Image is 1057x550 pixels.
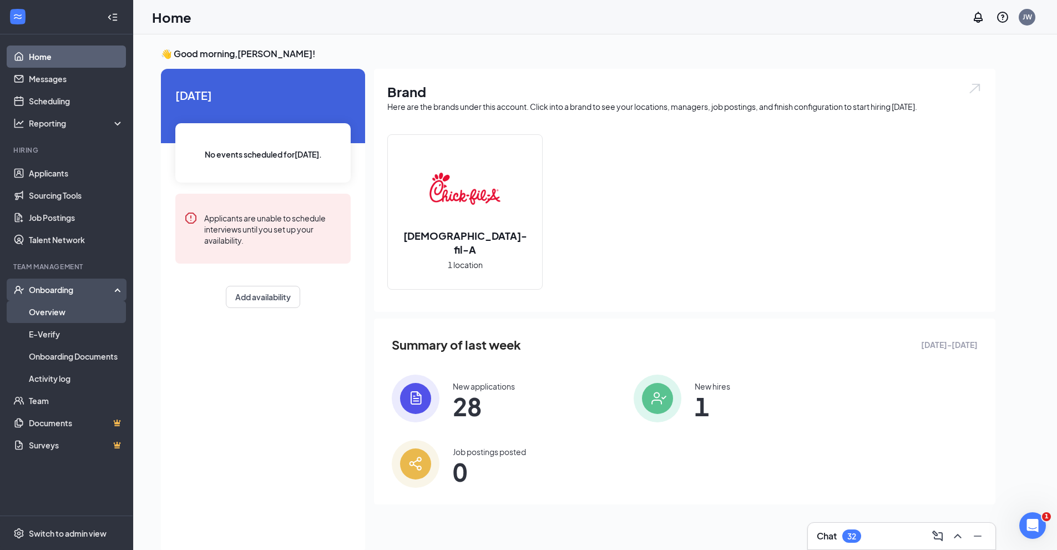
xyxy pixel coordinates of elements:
a: Applicants [29,162,124,184]
div: Switch to admin view [29,528,107,539]
h3: Chat [817,530,837,542]
div: Here are the brands under this account. Click into a brand to see your locations, managers, job p... [387,101,982,112]
div: New hires [695,381,730,392]
div: Team Management [13,262,122,271]
iframe: Intercom live chat [1019,512,1046,539]
h2: [DEMOGRAPHIC_DATA]-fil-A [388,229,542,256]
svg: Analysis [13,118,24,129]
a: Scheduling [29,90,124,112]
a: Messages [29,68,124,90]
span: No events scheduled for [DATE] . [205,148,322,160]
h1: Brand [387,82,982,101]
svg: Minimize [971,529,984,543]
a: Talent Network [29,229,124,251]
svg: Notifications [972,11,985,24]
span: 1 [695,396,730,416]
a: Sourcing Tools [29,184,124,206]
button: ChevronUp [949,527,967,545]
a: DocumentsCrown [29,412,124,434]
img: icon [392,375,439,422]
span: 0 [453,462,526,482]
img: open.6027fd2a22e1237b5b06.svg [968,82,982,95]
svg: ChevronUp [951,529,964,543]
div: Job postings posted [453,446,526,457]
svg: ComposeMessage [931,529,944,543]
img: icon [392,440,439,488]
a: Team [29,390,124,412]
span: 1 location [448,259,483,271]
svg: UserCheck [13,284,24,295]
a: Home [29,46,124,68]
div: New applications [453,381,515,392]
div: Onboarding [29,284,114,295]
a: SurveysCrown [29,434,124,456]
div: JW [1023,12,1032,22]
button: ComposeMessage [929,527,947,545]
a: Job Postings [29,206,124,229]
div: Applicants are unable to schedule interviews until you set up your availability. [204,211,342,246]
span: [DATE] [175,87,351,104]
div: 32 [847,532,856,541]
svg: WorkstreamLogo [12,11,23,22]
a: E-Verify [29,323,124,345]
svg: Error [184,211,198,225]
span: [DATE] - [DATE] [921,339,978,351]
img: icon [634,375,681,422]
span: 28 [453,396,515,416]
button: Add availability [226,286,300,308]
span: 1 [1042,512,1051,521]
div: Reporting [29,118,124,129]
h1: Home [152,8,191,27]
svg: Settings [13,528,24,539]
svg: Collapse [107,12,118,23]
span: Summary of last week [392,335,521,355]
a: Activity log [29,367,124,390]
h3: 👋 Good morning, [PERSON_NAME] ! [161,48,995,60]
button: Minimize [969,527,987,545]
img: Chick-fil-A [429,153,500,224]
a: Overview [29,301,124,323]
a: Onboarding Documents [29,345,124,367]
div: Hiring [13,145,122,155]
svg: QuestionInfo [996,11,1009,24]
